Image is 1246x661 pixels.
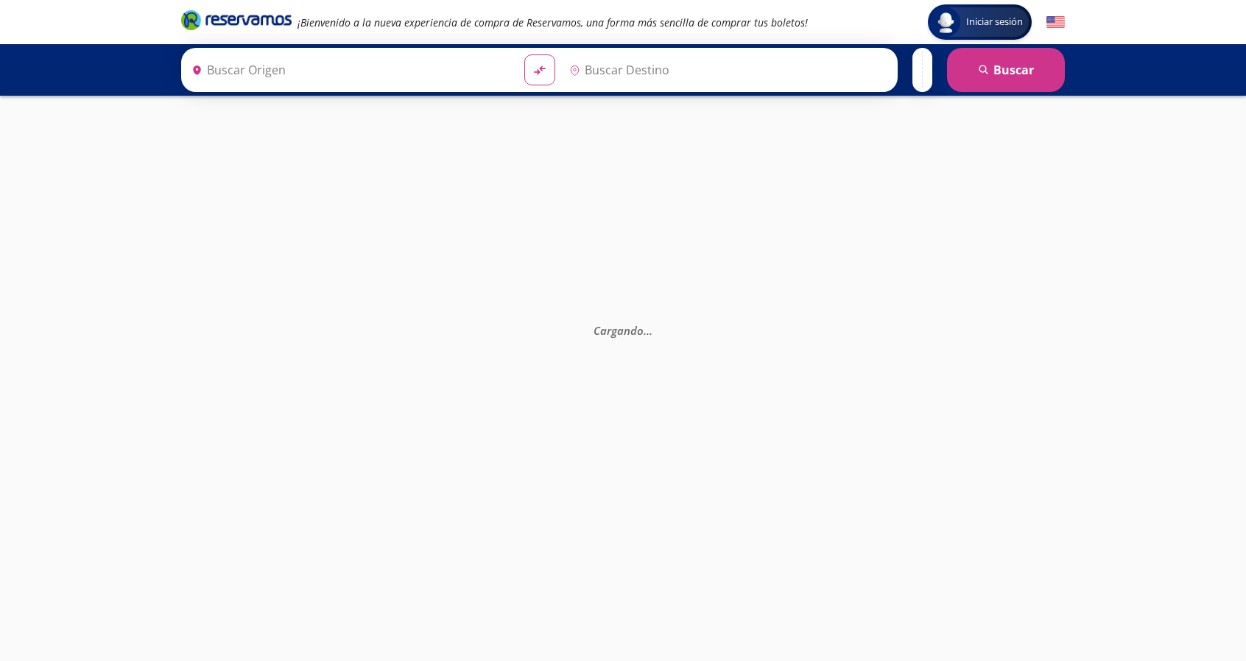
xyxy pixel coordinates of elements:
[1046,13,1065,32] button: English
[181,9,292,35] a: Brand Logo
[644,323,647,338] span: .
[650,323,652,338] span: .
[186,52,513,88] input: Buscar Origen
[647,323,650,338] span: .
[947,48,1065,92] button: Buscar
[298,15,808,29] em: ¡Bienvenido a la nueva experiencia de compra de Reservamos, una forma más sencilla de comprar tus...
[960,15,1029,29] span: Iniciar sesión
[181,9,292,31] i: Brand Logo
[563,52,890,88] input: Buscar Destino
[594,323,652,338] em: Cargando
